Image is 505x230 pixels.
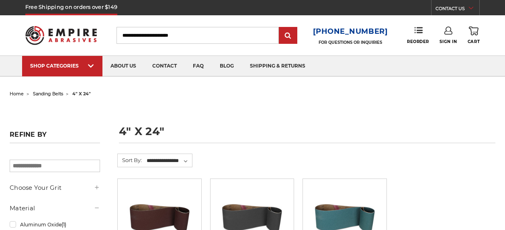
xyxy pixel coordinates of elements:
[435,4,479,15] a: CONTACT US
[313,26,388,37] a: [PHONE_NUMBER]
[468,27,480,44] a: Cart
[280,28,296,44] input: Submit
[10,203,100,213] h5: Material
[33,91,63,97] a: sanding belts
[440,39,457,44] span: Sign In
[185,56,212,76] a: faq
[30,63,94,69] div: SHOP CATEGORIES
[119,126,495,143] h1: 4" x 24"
[102,56,144,76] a: about us
[72,91,91,97] span: 4" x 24"
[144,56,185,76] a: contact
[407,27,429,44] a: Reorder
[10,183,100,193] h5: Choose Your Grit
[313,40,388,45] p: FOR QUESTIONS OR INQUIRIES
[10,131,100,143] h5: Refine by
[212,56,242,76] a: blog
[61,222,66,228] span: (1)
[25,21,97,49] img: Empire Abrasives
[468,39,480,44] span: Cart
[407,39,429,44] span: Reorder
[10,91,24,97] a: home
[145,155,192,167] select: Sort By:
[118,154,142,166] label: Sort By:
[242,56,313,76] a: shipping & returns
